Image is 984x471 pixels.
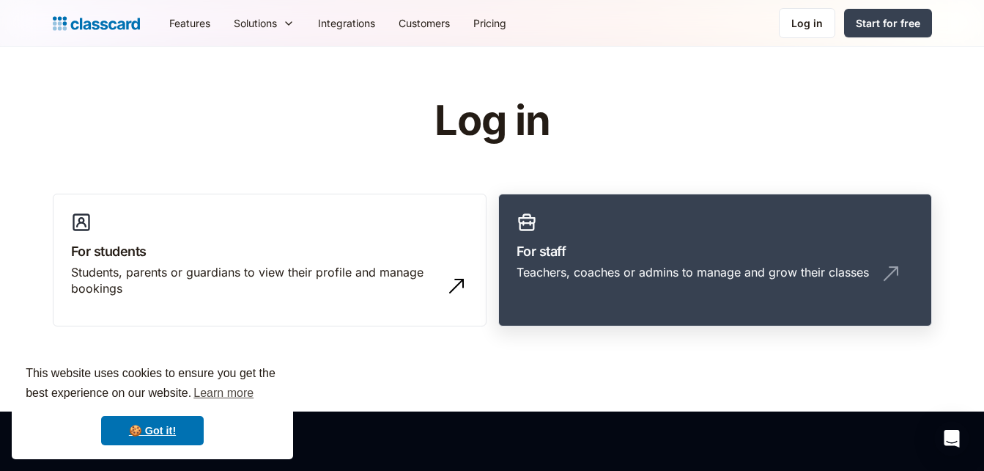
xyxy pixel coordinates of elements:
span: This website uses cookies to ensure you get the best experience on our website. [26,365,279,404]
h3: For students [71,241,468,261]
a: Features [158,7,222,40]
a: Log in [779,8,835,38]
div: Start for free [856,15,920,31]
a: Pricing [462,7,518,40]
div: Solutions [234,15,277,31]
a: Customers [387,7,462,40]
div: Teachers, coaches or admins to manage and grow their classes [517,264,869,280]
div: cookieconsent [12,351,293,459]
a: For studentsStudents, parents or guardians to view their profile and manage bookings [53,194,487,327]
a: Start for free [844,9,932,37]
a: learn more about cookies [191,382,256,404]
a: home [53,13,140,34]
a: dismiss cookie message [101,416,204,445]
a: For staffTeachers, coaches or admins to manage and grow their classes [498,194,932,327]
div: Solutions [222,7,306,40]
h1: Log in [259,98,725,144]
div: Students, parents or guardians to view their profile and manage bookings [71,264,439,297]
h3: For staff [517,241,914,261]
div: Log in [791,15,823,31]
div: Open Intercom Messenger [934,421,969,456]
a: Integrations [306,7,387,40]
